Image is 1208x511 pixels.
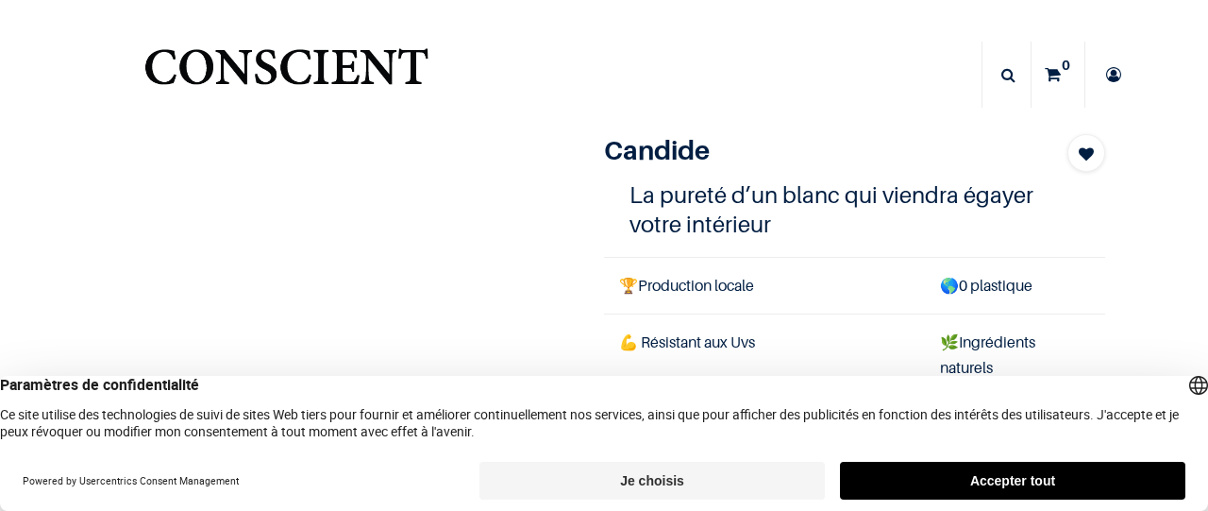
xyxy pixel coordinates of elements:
[141,38,432,112] img: Conscient
[1079,143,1094,165] span: Add to wishlist
[141,38,432,112] a: Logo of Conscient
[619,332,755,351] span: 💪 Résistant aux Uvs
[619,276,638,295] span: 🏆
[604,134,1030,166] h1: Candide
[1057,56,1075,75] sup: 0
[940,276,959,295] span: 🌎
[629,180,1081,239] h4: La pureté d’un blanc qui viendra égayer votre intérieur
[940,332,959,351] span: 🌿
[604,257,925,314] td: Production locale
[925,314,1105,396] td: Ingrédients naturels
[1032,42,1084,108] a: 0
[1067,134,1105,172] button: Add to wishlist
[925,257,1105,314] td: 0 plastique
